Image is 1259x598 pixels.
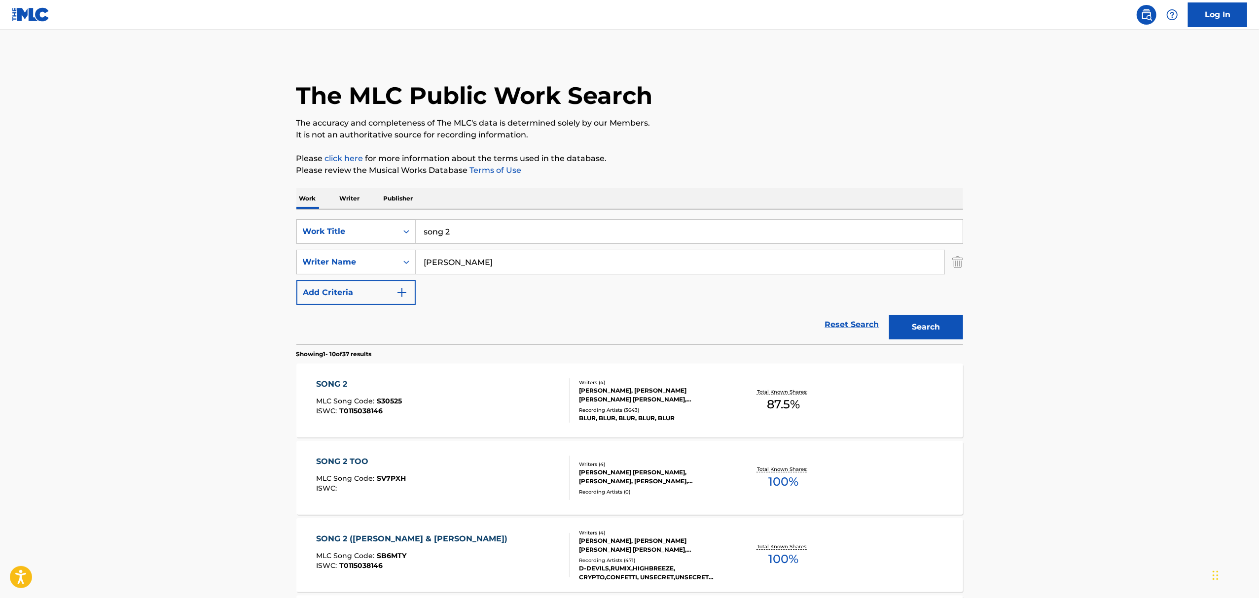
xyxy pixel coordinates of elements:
[316,474,377,483] span: MLC Song Code :
[579,557,728,564] div: Recording Artists ( 471 )
[579,379,728,386] div: Writers ( 4 )
[396,287,408,299] img: 9d2ae6d4665cec9f34b9.svg
[1213,561,1219,590] div: Drag
[579,488,728,496] div: Recording Artists ( 0 )
[889,315,963,339] button: Search
[377,397,402,405] span: S30525
[579,468,728,486] div: [PERSON_NAME] [PERSON_NAME], [PERSON_NAME], [PERSON_NAME], [PERSON_NAME] [PERSON_NAME]
[820,314,884,335] a: Reset Search
[296,81,653,110] h1: The MLC Public Work Search
[316,397,377,405] span: MLC Song Code :
[579,564,728,582] div: D-DEVILS,RUMIX,HIGHBREEZE, CRYPTO,CONFETTI, UNSECRET,UNSECRET STRING QUARTET, [PERSON_NAME], PIXE...
[296,518,963,592] a: SONG 2 ([PERSON_NAME] & [PERSON_NAME])MLC Song Code:SB6MTYISWC:T0115038146Writers (4)[PERSON_NAME...
[316,533,512,545] div: SONG 2 ([PERSON_NAME] & [PERSON_NAME])
[12,7,50,22] img: MLC Logo
[296,219,963,344] form: Search Form
[1210,551,1259,598] iframe: Chat Widget
[303,256,392,268] div: Writer Name
[768,473,798,491] span: 100 %
[579,536,728,554] div: [PERSON_NAME], [PERSON_NAME] [PERSON_NAME] [PERSON_NAME], [PERSON_NAME]
[757,465,810,473] p: Total Known Shares:
[579,461,728,468] div: Writers ( 4 )
[316,378,402,390] div: SONG 2
[579,529,728,536] div: Writers ( 4 )
[579,386,728,404] div: [PERSON_NAME], [PERSON_NAME] [PERSON_NAME] [PERSON_NAME], [PERSON_NAME]
[316,456,406,467] div: SONG 2 TOO
[296,153,963,165] p: Please for more information about the terms used in the database.
[316,484,339,493] span: ISWC :
[325,154,363,163] a: click here
[296,364,963,437] a: SONG 2MLC Song Code:S30525ISWC:T0115038146Writers (4)[PERSON_NAME], [PERSON_NAME] [PERSON_NAME] [...
[296,165,963,176] p: Please review the Musical Works Database
[296,280,416,305] button: Add Criteria
[316,551,377,560] span: MLC Song Code :
[1162,5,1182,25] div: Help
[768,550,798,568] span: 100 %
[757,388,810,396] p: Total Known Shares:
[339,561,383,570] span: T0115038146
[377,551,406,560] span: SB6MTY
[1141,9,1152,21] img: search
[316,561,339,570] span: ISWC :
[296,188,319,209] p: Work
[579,414,728,423] div: BLUR, BLUR, BLUR, BLUR, BLUR
[468,166,522,175] a: Terms of Use
[767,396,800,413] span: 87.5 %
[757,543,810,550] p: Total Known Shares:
[296,350,372,359] p: Showing 1 - 10 of 37 results
[316,406,339,415] span: ISWC :
[579,406,728,414] div: Recording Artists ( 3643 )
[303,226,392,237] div: Work Title
[377,474,406,483] span: SV7PXH
[337,188,363,209] p: Writer
[296,117,963,129] p: The accuracy and completeness of The MLC's data is determined solely by our Members.
[952,250,963,274] img: Delete Criterion
[1188,2,1247,27] a: Log In
[381,188,416,209] p: Publisher
[339,406,383,415] span: T0115038146
[296,129,963,141] p: It is not an authoritative source for recording information.
[1166,9,1178,21] img: help
[1137,5,1156,25] a: Public Search
[296,441,963,515] a: SONG 2 TOOMLC Song Code:SV7PXHISWC:Writers (4)[PERSON_NAME] [PERSON_NAME], [PERSON_NAME], [PERSON...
